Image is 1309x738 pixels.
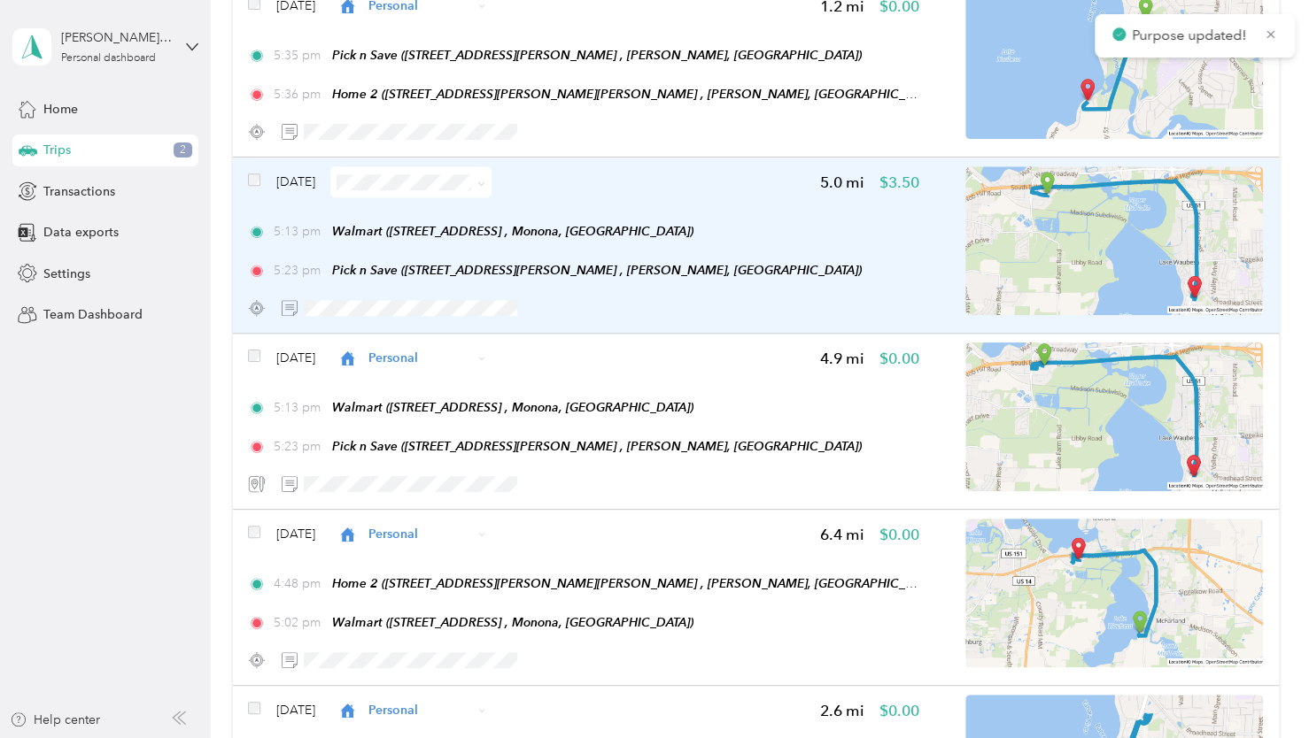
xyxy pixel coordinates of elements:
span: $3.50 [879,172,919,194]
span: 5.0 mi [820,172,864,194]
span: 5:13 pm [274,222,324,241]
span: 2 [174,142,192,158]
span: 5:13 pm [274,398,324,417]
img: minimap [965,166,1263,315]
p: Purpose updated! [1132,25,1251,47]
span: 4:48 pm [274,574,324,593]
span: $0.00 [879,524,919,546]
button: Help center [10,711,100,729]
span: Transactions [43,182,115,201]
span: Pick n Save ([STREET_ADDRESS][PERSON_NAME] , [PERSON_NAME], [GEOGRAPHIC_DATA]) [332,263,862,277]
span: 5:36 pm [274,85,324,104]
span: Settings [43,265,90,283]
span: Personal [368,701,472,719]
span: [DATE] [276,525,315,543]
span: $0.00 [879,700,919,722]
span: Data exports [43,223,119,242]
span: [DATE] [276,349,315,367]
span: Personal [368,349,472,367]
span: 5:35 pm [274,46,324,65]
span: Personal [368,525,472,543]
span: 5:02 pm [274,613,324,632]
span: Home 2 ([STREET_ADDRESS][PERSON_NAME][PERSON_NAME] , [PERSON_NAME], [GEOGRAPHIC_DATA]) [332,576,942,591]
span: 4.9 mi [820,348,864,370]
span: 2.6 mi [820,700,864,722]
img: minimap [965,519,1263,667]
iframe: Everlance-gr Chat Button Frame [1210,639,1309,738]
span: 6.4 mi [820,524,864,546]
span: Walmart ([STREET_ADDRESS] , Monona, [GEOGRAPHIC_DATA]) [332,615,693,629]
span: Walmart ([STREET_ADDRESS] , Monona, [GEOGRAPHIC_DATA]) [332,400,693,414]
span: 5:23 pm [274,261,324,280]
div: Personal dashboard [61,53,156,64]
span: Walmart ([STREET_ADDRESS] , Monona, [GEOGRAPHIC_DATA]) [332,224,693,238]
span: Pick n Save ([STREET_ADDRESS][PERSON_NAME] , [PERSON_NAME], [GEOGRAPHIC_DATA]) [332,48,862,62]
span: Home [43,100,78,119]
span: 5:23 pm [274,437,324,456]
span: Pick n Save ([STREET_ADDRESS][PERSON_NAME] , [PERSON_NAME], [GEOGRAPHIC_DATA]) [332,439,862,453]
span: Trips [43,141,71,159]
div: [PERSON_NAME][EMAIL_ADDRESS][PERSON_NAME][DOMAIN_NAME] [61,28,172,47]
span: [DATE] [276,173,315,191]
span: [DATE] [276,701,315,719]
span: Team Dashboard [43,305,143,324]
span: Home 2 ([STREET_ADDRESS][PERSON_NAME][PERSON_NAME] , [PERSON_NAME], [GEOGRAPHIC_DATA]) [332,87,942,102]
span: $0.00 [879,348,919,370]
img: minimap [965,342,1263,491]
